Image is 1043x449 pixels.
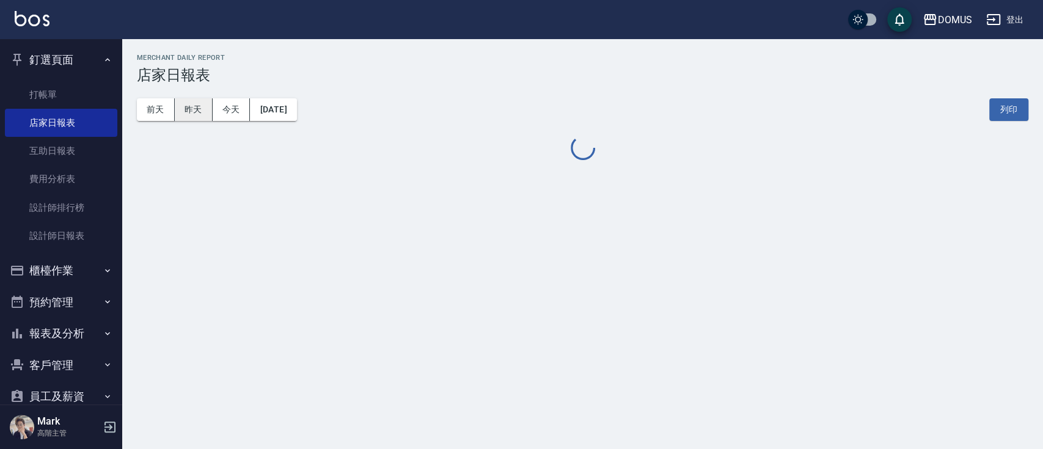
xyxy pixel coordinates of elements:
a: 費用分析表 [5,165,117,193]
button: 前天 [137,98,175,121]
img: Logo [15,11,49,26]
button: 預約管理 [5,287,117,318]
a: 店家日報表 [5,109,117,137]
button: save [887,7,912,32]
button: 列印 [989,98,1028,121]
button: 員工及薪資 [5,381,117,412]
button: 客戶管理 [5,349,117,381]
button: 櫃檯作業 [5,255,117,287]
img: Person [10,415,34,439]
h5: Mark [37,415,100,428]
button: DOMUS [918,7,976,32]
button: 昨天 [175,98,213,121]
button: 報表及分析 [5,318,117,349]
a: 打帳單 [5,81,117,109]
a: 設計師日報表 [5,222,117,250]
button: 今天 [213,98,251,121]
h3: 店家日報表 [137,67,1028,84]
button: 登出 [981,9,1028,31]
button: [DATE] [250,98,296,121]
a: 設計師排行榜 [5,194,117,222]
div: DOMUS [937,12,972,27]
h2: Merchant Daily Report [137,54,1028,62]
p: 高階主管 [37,428,100,439]
button: 釘選頁面 [5,44,117,76]
a: 互助日報表 [5,137,117,165]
